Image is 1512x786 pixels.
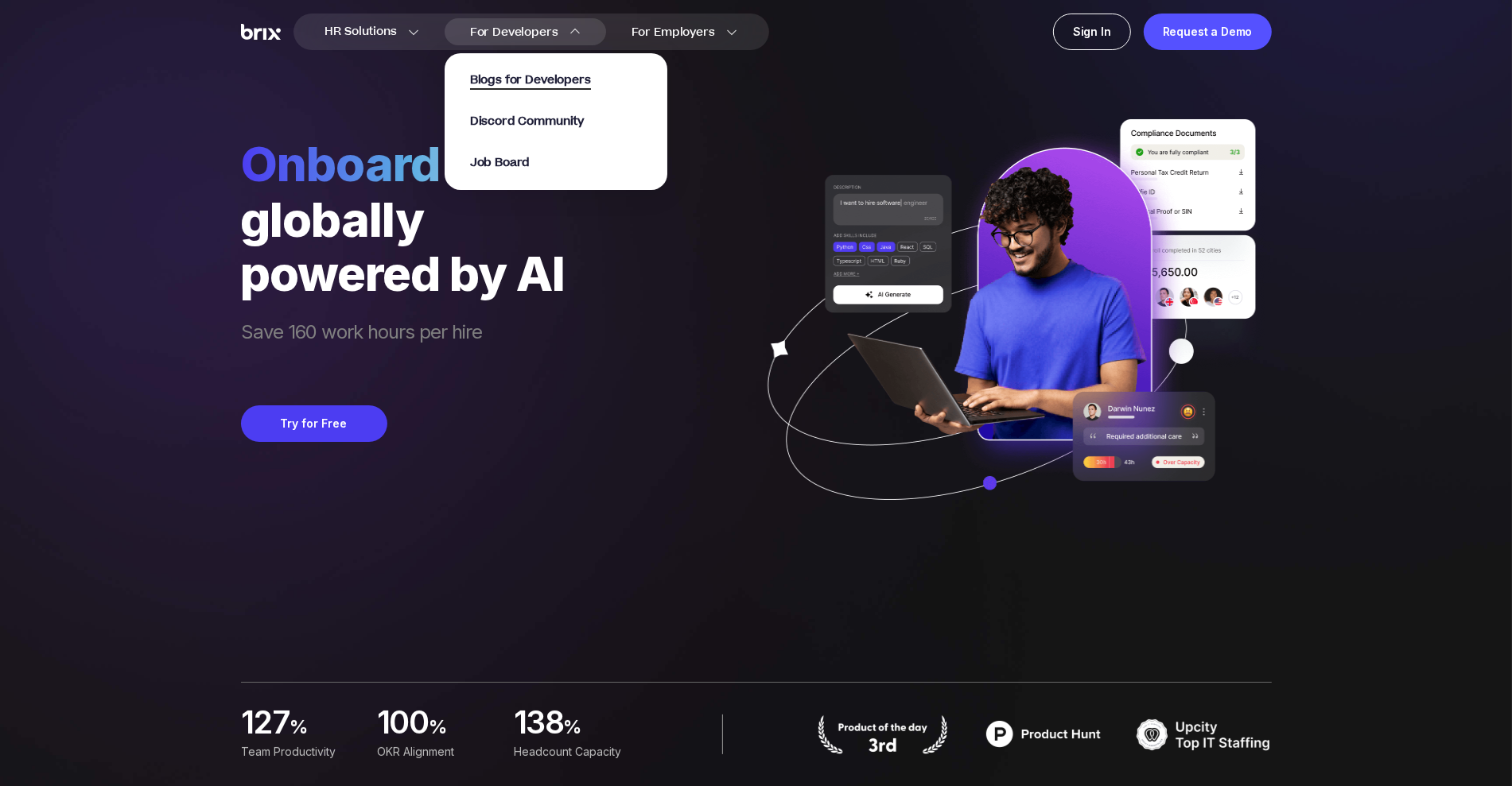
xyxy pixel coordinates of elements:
span: For Developers [470,24,558,41]
img: product hunt badge [976,714,1111,754]
img: Brix Logo [241,24,281,41]
span: 138 [513,708,562,740]
span: HR Solutions [325,19,397,45]
span: Job Board [470,154,531,171]
a: Request a Demo [1144,14,1272,50]
span: 100 [377,708,428,740]
div: OKR Alignment [377,743,494,761]
img: TOP IT STAFFING [1137,714,1272,754]
span: 127 [241,708,290,740]
a: Discord Community [470,112,584,130]
a: Sign In [1053,14,1131,50]
span: % [428,714,494,746]
span: Blogs for Developers [470,72,591,90]
div: Team Productivity [241,743,358,761]
a: Job Board [470,153,531,171]
a: Blogs for Developers [470,71,591,88]
span: For Employers [632,24,715,41]
div: Headcount Capacity [513,743,630,761]
span: Discord Community [470,113,584,130]
img: product hunt badge [815,714,950,754]
span: % [290,714,358,746]
span: Save 160 work hours per hire [241,319,566,374]
span: Onboard [241,135,566,192]
div: globally [241,192,566,246]
div: powered by AI [241,246,566,300]
button: Try for Free [241,405,387,442]
img: ai generate [739,119,1272,547]
span: % [562,714,630,746]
